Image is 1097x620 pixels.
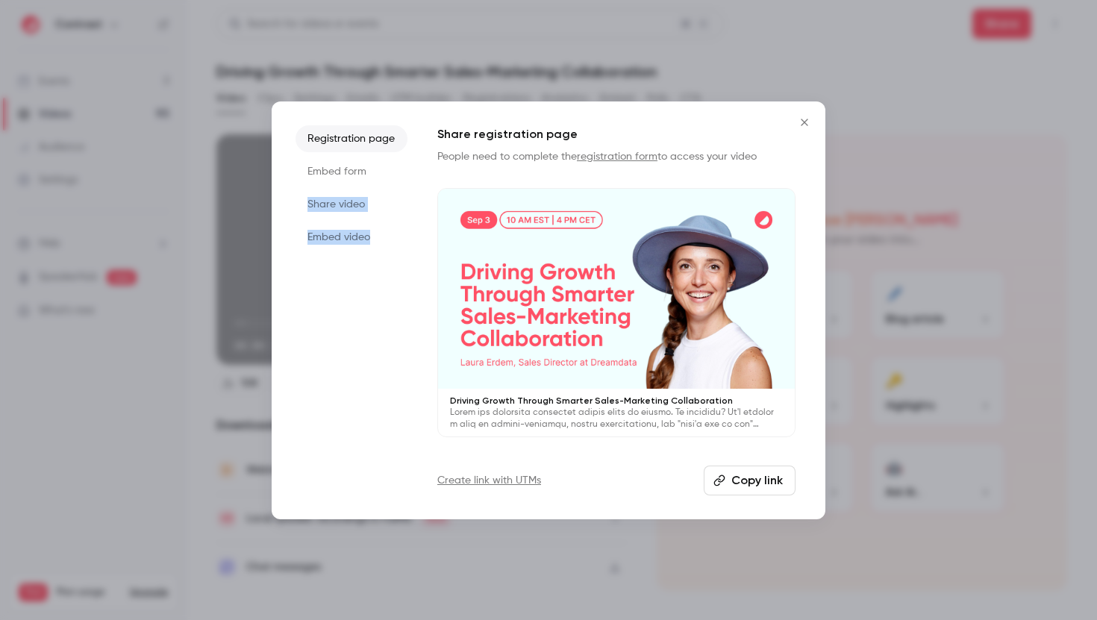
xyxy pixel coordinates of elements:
[296,224,407,251] li: Embed video
[437,149,796,164] p: People need to complete the to access your video
[296,125,407,152] li: Registration page
[296,158,407,185] li: Embed form
[704,466,796,495] button: Copy link
[790,107,819,137] button: Close
[296,191,407,218] li: Share video
[437,188,796,438] a: Driving Growth Through Smarter Sales-Marketing CollaborationLorem ips dolorsita consectet adipis ...
[450,407,783,430] p: Lorem ips dolorsita consectet adipis elits do eiusmo. Te incididu? Ut'l etdolor m aliq en admini-...
[437,473,541,488] a: Create link with UTMs
[450,395,783,407] p: Driving Growth Through Smarter Sales-Marketing Collaboration
[577,151,657,162] a: registration form
[437,125,796,143] h1: Share registration page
